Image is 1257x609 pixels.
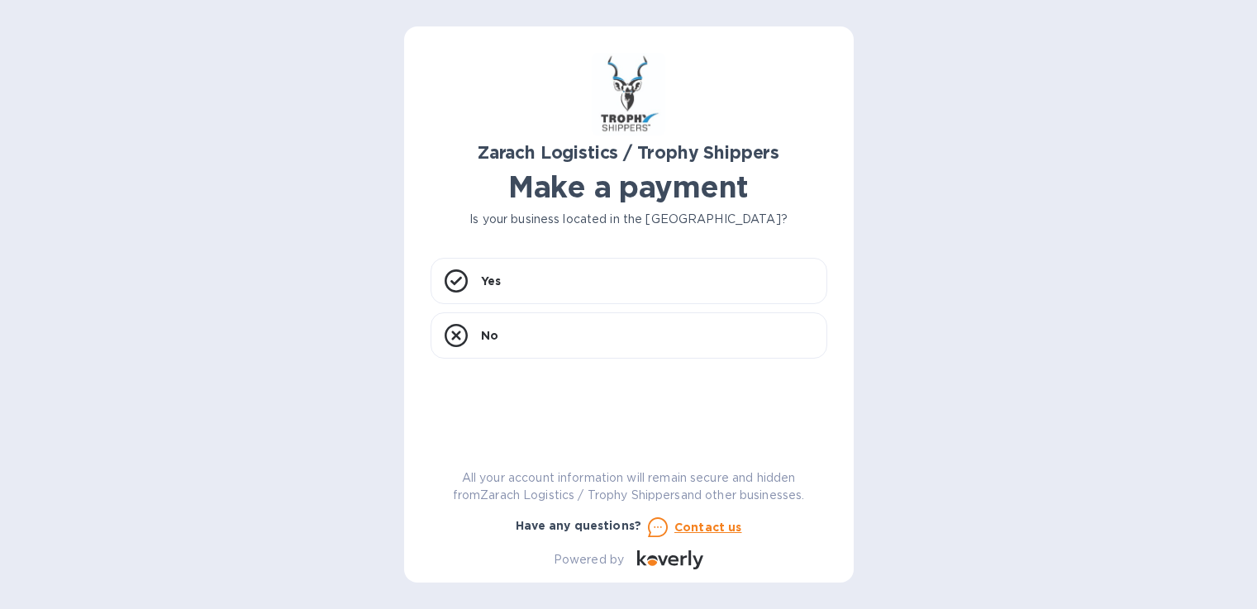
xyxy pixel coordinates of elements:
[481,273,501,289] p: Yes
[478,142,779,163] b: Zarach Logistics / Trophy Shippers
[431,169,827,204] h1: Make a payment
[674,521,742,534] u: Contact us
[431,469,827,504] p: All your account information will remain secure and hidden from Zarach Logistics / Trophy Shipper...
[554,551,624,569] p: Powered by
[431,211,827,228] p: Is your business located in the [GEOGRAPHIC_DATA]?
[516,519,642,532] b: Have any questions?
[481,327,498,344] p: No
